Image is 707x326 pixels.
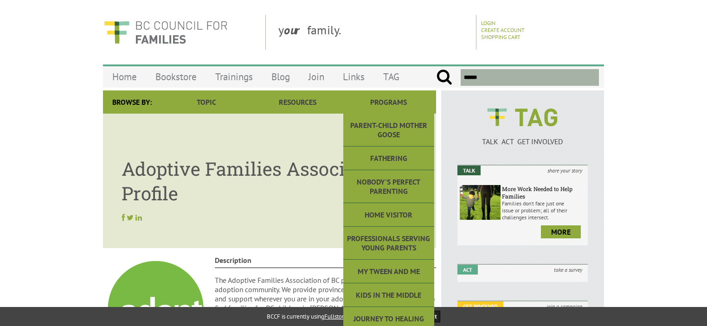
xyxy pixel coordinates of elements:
i: share your story [542,166,588,175]
a: Programs [343,90,434,114]
i: take a survey [548,265,588,275]
h6: More Work Needed to Help Families [502,185,585,200]
a: more [541,225,581,238]
p: TALK ACT GET INVOLVED [457,137,588,146]
i: join a campaign [541,301,588,311]
input: Submit [436,69,452,86]
p: Families don’t face just one issue or problem; all of their challenges intersect. [502,200,585,221]
em: Act [457,265,478,275]
a: Resources [252,90,343,114]
a: Shopping Cart [481,33,521,40]
div: y family. [271,15,476,50]
a: Topic [161,90,252,114]
p: The Adoptive Families Association of BC provides support to the entire adoption community. We pro... [215,275,437,322]
div: Browse By: [103,90,161,114]
img: BC Council for FAMILIES [103,15,228,50]
em: Get Involved [457,301,503,311]
a: Blog [262,66,299,88]
a: Login [481,19,495,26]
a: TALK ACT GET INVOLVED [457,128,588,146]
a: Fullstory [324,313,347,320]
a: Nobody's Perfect Parenting [343,170,434,203]
a: Home Visitor [343,203,434,227]
h1: Adoptive Families Association 's Profile [122,147,418,205]
a: Kids in the Middle [343,283,434,307]
a: Create Account [481,26,525,33]
a: Trainings [206,66,262,88]
strong: our [284,22,307,38]
a: Professionals Serving Young Parents [343,227,434,260]
a: Join [299,66,334,88]
a: Fathering [343,147,434,170]
a: My Tween and Me [343,260,434,283]
a: Parent-Child Mother Goose [343,114,434,147]
h4: Description [215,256,437,268]
a: Home [103,66,146,88]
a: Bookstore [146,66,206,88]
a: Links [334,66,374,88]
a: TAG [374,66,409,88]
img: BCCF's TAG Logo [481,100,564,135]
em: Talk [457,166,481,175]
